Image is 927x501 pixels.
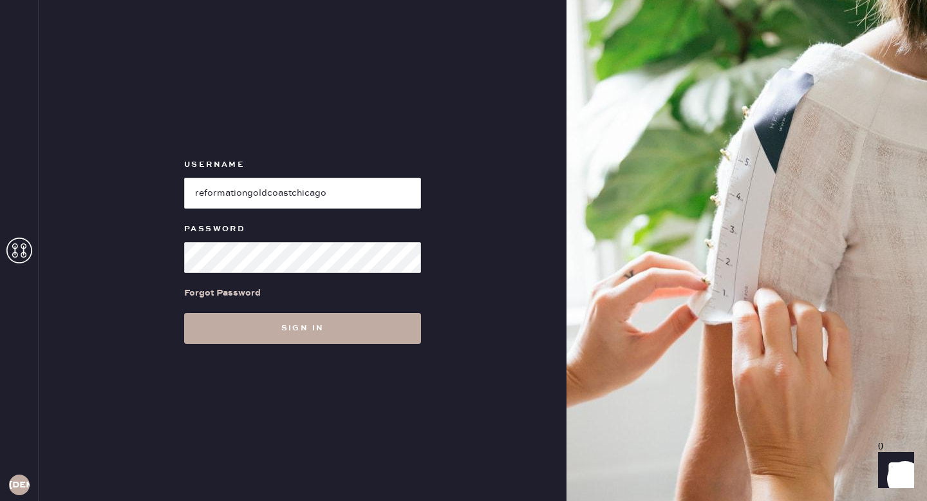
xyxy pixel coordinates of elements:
[184,313,421,344] button: Sign in
[866,443,921,498] iframe: Front Chat
[184,222,421,237] label: Password
[184,178,421,209] input: e.g. john@doe.com
[184,286,261,300] div: Forgot Password
[184,157,421,173] label: Username
[9,480,30,489] h3: [DEMOGRAPHIC_DATA]
[184,273,261,313] a: Forgot Password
